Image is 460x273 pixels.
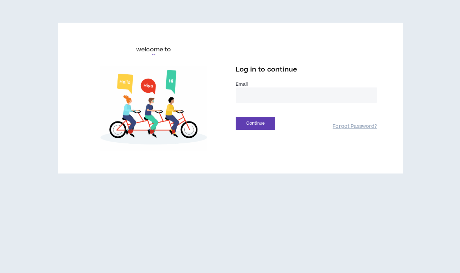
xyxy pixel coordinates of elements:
img: Welcome to Wripple [83,66,225,151]
button: Continue [236,117,275,130]
h6: welcome to [136,45,171,54]
label: Email [236,81,377,87]
span: Log in to continue [236,65,297,74]
a: Forgot Password? [333,123,377,130]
